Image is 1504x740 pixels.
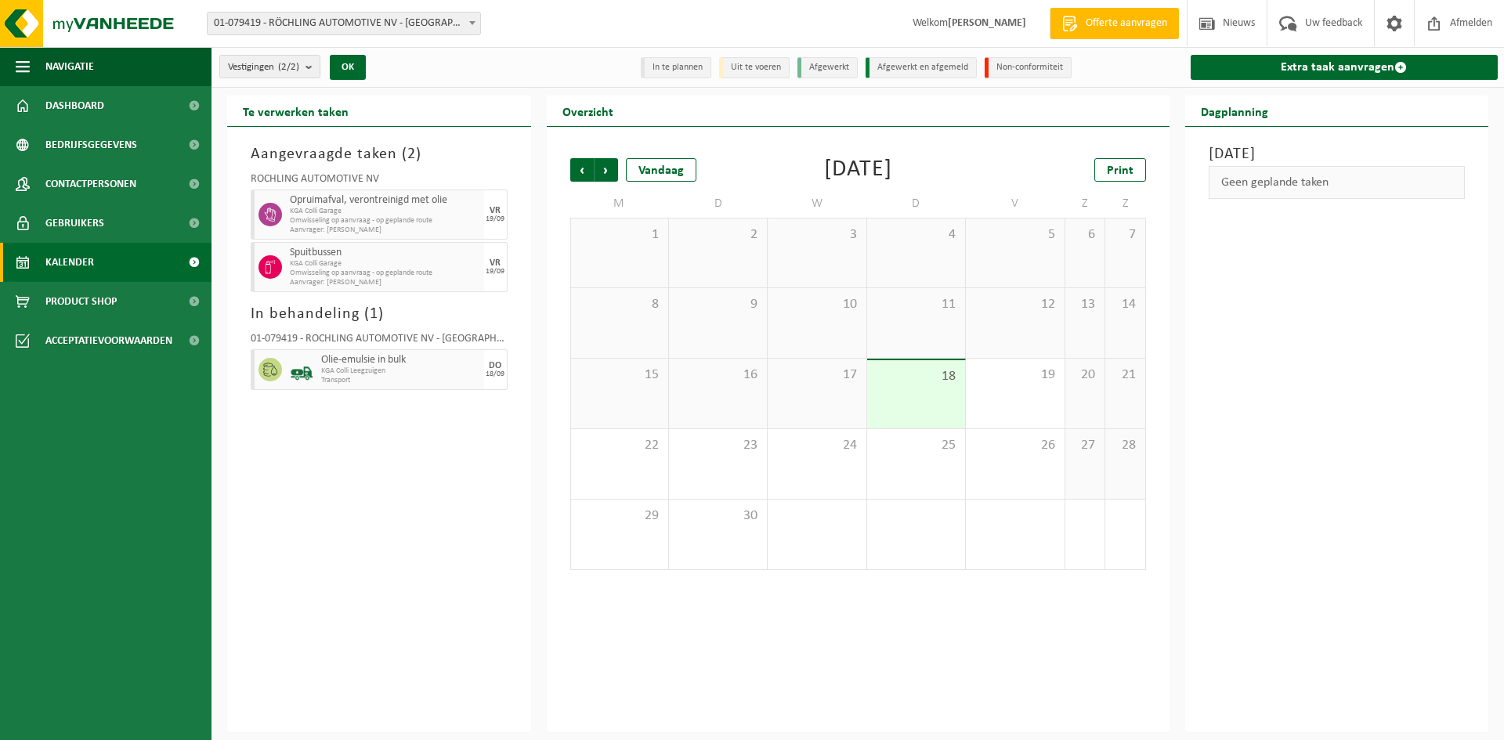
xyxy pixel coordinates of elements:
span: 1 [579,226,660,244]
span: 21 [1113,366,1137,384]
td: Z [1065,190,1105,218]
span: 14 [1113,296,1137,313]
li: Afgewerkt en afgemeld [866,57,977,78]
span: Dashboard [45,86,104,125]
count: (2/2) [278,62,299,72]
span: 9 [677,296,759,313]
span: 2 [407,146,416,162]
a: Offerte aanvragen [1050,8,1179,39]
div: 18/09 [486,370,504,378]
td: D [867,190,966,218]
span: Bedrijfsgegevens [45,125,137,164]
span: Vorige [570,158,594,182]
span: Navigatie [45,47,94,86]
span: Transport [321,376,480,385]
span: Offerte aanvragen [1082,16,1171,31]
span: 23 [677,437,759,454]
td: W [768,190,866,218]
strong: [PERSON_NAME] [948,17,1026,29]
td: D [669,190,768,218]
div: 19/09 [486,215,504,223]
span: 15 [579,366,660,384]
span: Volgende [595,158,618,182]
span: 17 [775,366,858,384]
div: [DATE] [824,158,892,182]
span: Contactpersonen [45,164,136,204]
span: 29 [579,507,660,525]
span: KGA Colli Leegzuigen [321,366,480,376]
span: 01-079419 - RÖCHLING AUTOMOTIVE NV - GIJZEGEM [207,12,481,35]
span: Aanvrager: [PERSON_NAME] [290,226,480,235]
div: VR [490,258,501,268]
span: 28 [1113,437,1137,454]
div: VR [490,206,501,215]
span: 13 [1073,296,1097,313]
span: 20 [1073,366,1097,384]
span: 19 [974,366,1056,384]
span: 4 [875,226,957,244]
td: M [570,190,669,218]
h3: In behandeling ( ) [251,302,508,326]
button: OK [330,55,366,80]
span: 8 [579,296,660,313]
span: Olie-emulsie in bulk [321,354,480,366]
div: 19/09 [486,268,504,276]
span: Acceptatievoorwaarden [45,321,172,360]
li: Afgewerkt [797,57,858,78]
span: 18 [875,368,957,385]
span: Gebruikers [45,204,104,243]
span: 5 [974,226,1056,244]
span: 3 [775,226,858,244]
div: RÖCHLING AUTOMOTIVE NV [251,174,508,190]
span: 6 [1073,226,1097,244]
span: Opruimafval, verontreinigd met olie [290,194,480,207]
span: 2 [677,226,759,244]
span: 01-079419 - RÖCHLING AUTOMOTIVE NV - GIJZEGEM [208,13,480,34]
h3: [DATE] [1209,143,1466,166]
span: 11 [875,296,957,313]
span: 26 [974,437,1056,454]
span: Print [1107,164,1133,177]
span: 1 [370,306,378,322]
a: Extra taak aanvragen [1191,55,1499,80]
div: 01-079419 - RÖCHLING AUTOMOTIVE NV - [GEOGRAPHIC_DATA] [251,334,508,349]
span: 7 [1113,226,1137,244]
span: 12 [974,296,1056,313]
button: Vestigingen(2/2) [219,55,320,78]
div: Geen geplande taken [1209,166,1466,199]
td: Z [1105,190,1145,218]
span: Vestigingen [228,56,299,79]
img: BL-LQ-LV [290,358,313,381]
span: 10 [775,296,858,313]
td: V [966,190,1065,218]
span: 27 [1073,437,1097,454]
h2: Dagplanning [1185,96,1284,126]
li: In te plannen [641,57,711,78]
span: Aanvrager: [PERSON_NAME] [290,278,480,287]
span: Product Shop [45,282,117,321]
span: KGA Colli Garage [290,259,480,269]
h2: Te verwerken taken [227,96,364,126]
span: Omwisseling op aanvraag - op geplande route [290,269,480,278]
span: KGA Colli Garage [290,207,480,216]
span: 24 [775,437,858,454]
span: Omwisseling op aanvraag - op geplande route [290,216,480,226]
span: 25 [875,437,957,454]
li: Non-conformiteit [985,57,1072,78]
div: Vandaag [626,158,696,182]
span: 16 [677,366,759,384]
span: Spuitbussen [290,247,480,259]
div: DO [489,361,501,370]
span: Kalender [45,243,94,282]
span: 22 [579,437,660,454]
li: Uit te voeren [719,57,790,78]
h3: Aangevraagde taken ( ) [251,143,508,166]
a: Print [1094,158,1146,182]
span: 30 [677,507,759,525]
h2: Overzicht [547,96,629,126]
